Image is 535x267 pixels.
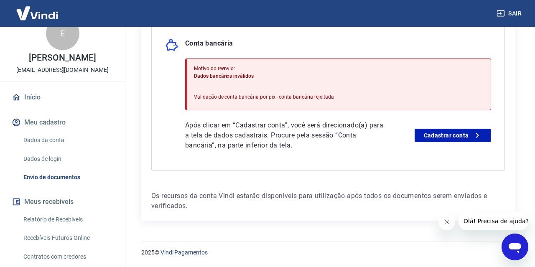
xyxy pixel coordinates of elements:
div: E [46,17,79,50]
p: [PERSON_NAME] [29,53,96,62]
iframe: Fechar mensagem [438,214,455,230]
img: Vindi [10,0,64,26]
a: Dados de login [20,150,115,168]
span: Dados bancários inválidos [194,73,254,79]
a: Recebíveis Futuros Online [20,229,115,247]
p: Motivo do reenvio: [194,65,334,72]
p: Conta bancária [185,38,233,52]
a: Relatório de Recebíveis [20,211,115,228]
a: Envio de documentos [20,169,115,186]
span: Olá! Precisa de ajuda? [5,6,70,13]
iframe: Botão para abrir a janela de mensagens [502,234,528,260]
a: Contratos com credores [20,248,115,265]
button: Meu cadastro [10,113,115,132]
button: Sair [495,6,525,21]
a: Início [10,88,115,107]
a: Vindi Pagamentos [160,249,208,256]
img: money_pork.0c50a358b6dafb15dddc3eea48f23780.svg [165,38,178,52]
p: Os recursos da conta Vindi estarão disponíveis para utilização após todos os documentos serem env... [151,191,505,211]
p: [EMAIL_ADDRESS][DOMAIN_NAME] [16,66,109,74]
p: Validação de conta bancária por pix - conta bancária rejeitada [194,93,334,101]
a: Dados da conta [20,132,115,149]
p: 2025 © [141,248,515,257]
a: Cadastrar conta [415,129,491,142]
iframe: Mensagem da empresa [459,212,528,230]
button: Meus recebíveis [10,193,115,211]
p: Após clicar em “Cadastrar conta”, você será direcionado(a) para a tela de dados cadastrais. Procu... [185,120,384,150]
